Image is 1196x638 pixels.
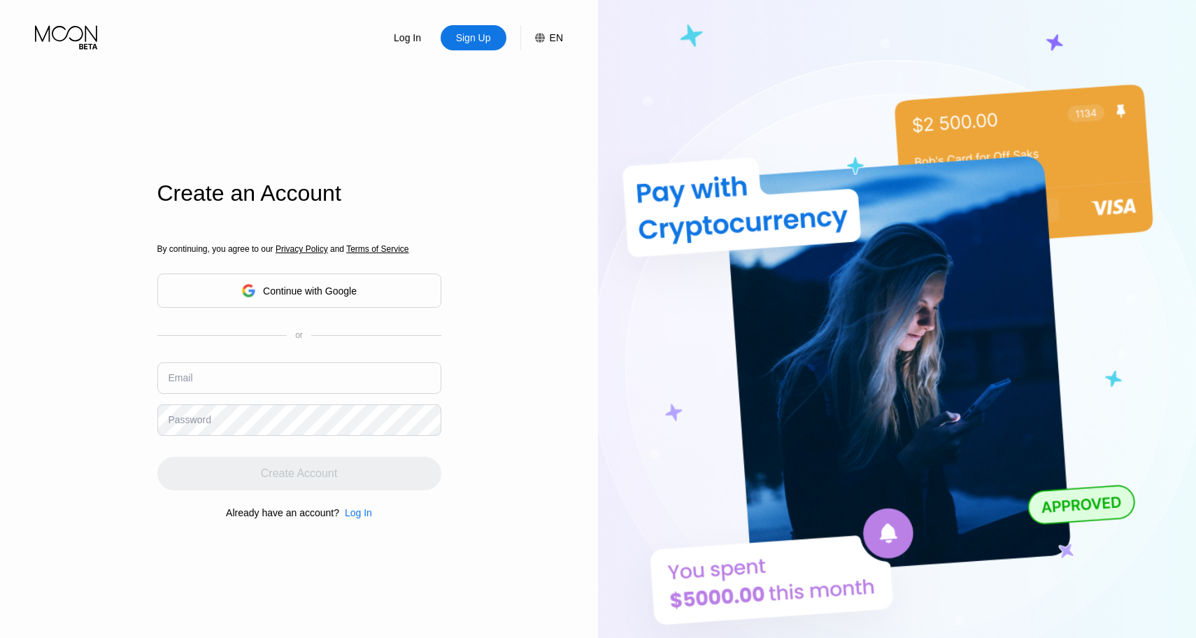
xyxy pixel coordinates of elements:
[157,244,441,254] div: By continuing, you agree to our
[346,244,408,254] span: Terms of Service
[169,372,193,383] div: Email
[339,507,372,518] div: Log In
[276,244,328,254] span: Privacy Policy
[295,330,303,340] div: or
[392,31,422,45] div: Log In
[375,25,441,50] div: Log In
[157,274,441,308] div: Continue with Google
[157,180,441,206] div: Create an Account
[441,25,506,50] div: Sign Up
[455,31,492,45] div: Sign Up
[226,507,339,518] div: Already have an account?
[520,25,563,50] div: EN
[345,507,372,518] div: Log In
[263,285,357,297] div: Continue with Google
[169,414,211,425] div: Password
[328,244,347,254] span: and
[550,32,563,43] div: EN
